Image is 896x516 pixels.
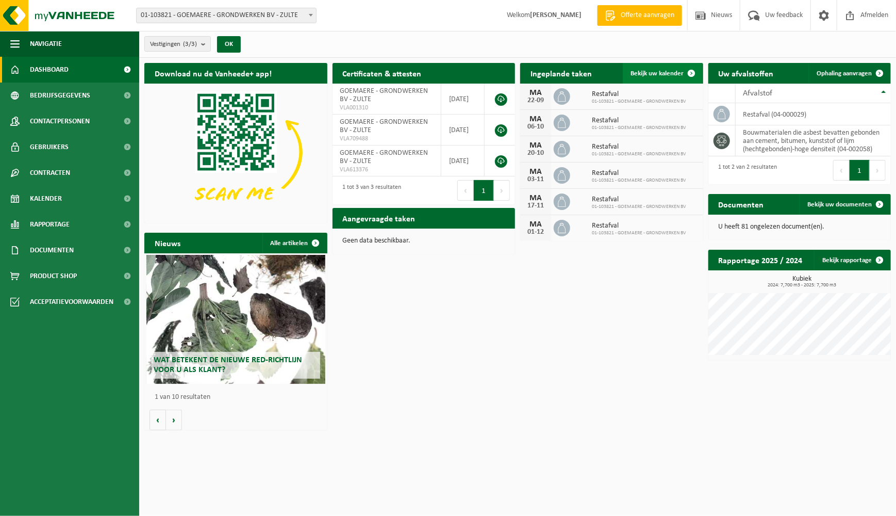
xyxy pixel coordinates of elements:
[592,196,686,204] span: Restafval
[833,160,850,181] button: Previous
[333,208,426,228] h2: Aangevraagde taken
[708,194,774,214] h2: Documenten
[714,283,891,288] span: 2024: 7,700 m3 - 2025: 7,700 m3
[340,118,428,134] span: GOEMAERE - GRONDWERKEN BV - ZULTE
[592,169,686,178] span: Restafval
[623,63,702,84] a: Bekijk uw kalender
[592,204,686,210] span: 01-103821 - GOEMAERE - GRONDWERKEN BV
[525,194,546,202] div: MA
[592,117,686,125] span: Restafval
[441,115,485,146] td: [DATE]
[870,160,886,181] button: Next
[520,63,602,83] h2: Ingeplande taken
[217,36,241,53] button: OK
[30,31,62,57] span: Navigatie
[817,70,872,77] span: Ophaling aanvragen
[144,36,211,52] button: Vestigingen(3/3)
[137,8,316,23] span: 01-103821 - GOEMAERE - GRONDWERKEN BV - ZULTE
[30,289,113,315] span: Acceptatievoorwaarden
[530,11,582,19] strong: [PERSON_NAME]
[808,63,890,84] a: Ophaling aanvragen
[144,84,327,221] img: Download de VHEPlus App
[592,143,686,151] span: Restafval
[592,99,686,105] span: 01-103821 - GOEMAERE - GRONDWERKEN BV
[525,97,546,104] div: 22-09
[525,141,546,150] div: MA
[525,168,546,176] div: MA
[183,41,197,47] count: (3/3)
[525,229,546,236] div: 01-12
[146,255,325,384] a: Wat betekent de nieuwe RED-richtlijn voor u als klant?
[262,233,326,253] a: Alle artikelen
[340,87,428,103] span: GOEMAERE - GRONDWERKEN BV - ZULTE
[474,180,494,201] button: 1
[150,410,166,430] button: Vorige
[525,220,546,229] div: MA
[30,83,90,108] span: Bedrijfsgegevens
[525,176,546,183] div: 03-11
[155,394,322,401] p: 1 van 10 resultaten
[30,263,77,289] span: Product Shop
[441,84,485,115] td: [DATE]
[340,166,434,174] span: VLA613376
[525,150,546,157] div: 20-10
[340,135,434,143] span: VLA709488
[30,57,69,83] span: Dashboard
[708,63,784,83] h2: Uw afvalstoffen
[719,223,881,231] p: U heeft 81 ongelezen document(en).
[592,125,686,131] span: 01-103821 - GOEMAERE - GRONDWERKEN BV
[340,104,434,112] span: VLA001310
[30,108,90,134] span: Contactpersonen
[30,237,74,263] span: Documenten
[592,230,686,236] span: 01-103821 - GOEMAERE - GRONDWERKEN BV
[714,159,777,182] div: 1 tot 2 van 2 resultaten
[597,5,682,26] a: Offerte aanvragen
[525,89,546,97] div: MA
[708,250,813,270] h2: Rapportage 2025 / 2024
[144,233,191,253] h2: Nieuws
[592,178,686,184] span: 01-103821 - GOEMAERE - GRONDWERKEN BV
[592,151,686,157] span: 01-103821 - GOEMAERE - GRONDWERKEN BV
[166,410,182,430] button: Volgende
[441,146,485,176] td: [DATE]
[144,63,282,83] h2: Download nu de Vanheede+ app!
[30,134,69,160] span: Gebruikers
[736,125,891,156] td: bouwmaterialen die asbest bevatten gebonden aan cement, bitumen, kunststof of lijm (hechtgebonden...
[736,103,891,125] td: restafval (04-000029)
[333,63,432,83] h2: Certificaten & attesten
[807,201,872,208] span: Bekijk uw documenten
[592,222,686,230] span: Restafval
[743,89,773,98] span: Afvalstof
[343,237,505,245] p: Geen data beschikbaar.
[457,180,474,201] button: Previous
[136,8,317,23] span: 01-103821 - GOEMAERE - GRONDWERKEN BV - ZULTE
[150,37,197,52] span: Vestigingen
[799,194,890,215] a: Bekijk uw documenten
[494,180,510,201] button: Next
[618,10,677,21] span: Offerte aanvragen
[525,123,546,131] div: 06-10
[525,202,546,209] div: 17-11
[154,356,303,374] span: Wat betekent de nieuwe RED-richtlijn voor u als klant?
[30,160,70,186] span: Contracten
[338,179,402,202] div: 1 tot 3 van 3 resultaten
[714,276,891,288] h3: Kubiek
[525,115,546,123] div: MA
[631,70,684,77] span: Bekijk uw kalender
[30,212,70,237] span: Rapportage
[30,186,62,212] span: Kalender
[340,149,428,165] span: GOEMAERE - GRONDWERKEN BV - ZULTE
[592,90,686,99] span: Restafval
[850,160,870,181] button: 1
[814,250,890,270] a: Bekijk rapportage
